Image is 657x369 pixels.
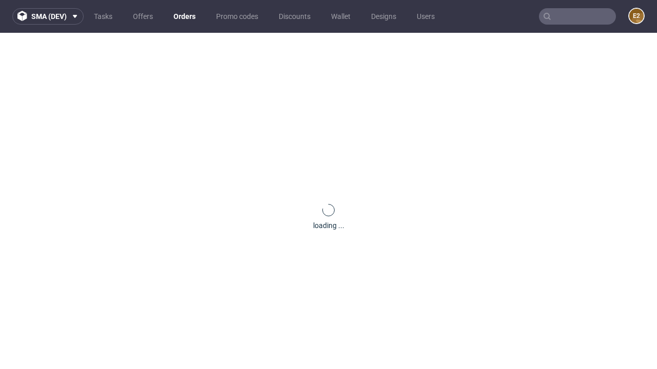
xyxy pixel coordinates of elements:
a: Promo codes [210,8,264,25]
a: Discounts [273,8,317,25]
div: loading ... [313,220,344,231]
span: sma (dev) [31,13,67,20]
a: Orders [167,8,202,25]
a: Tasks [88,8,119,25]
a: Wallet [325,8,357,25]
figcaption: e2 [629,9,644,23]
button: sma (dev) [12,8,84,25]
a: Designs [365,8,402,25]
a: Users [411,8,441,25]
a: Offers [127,8,159,25]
